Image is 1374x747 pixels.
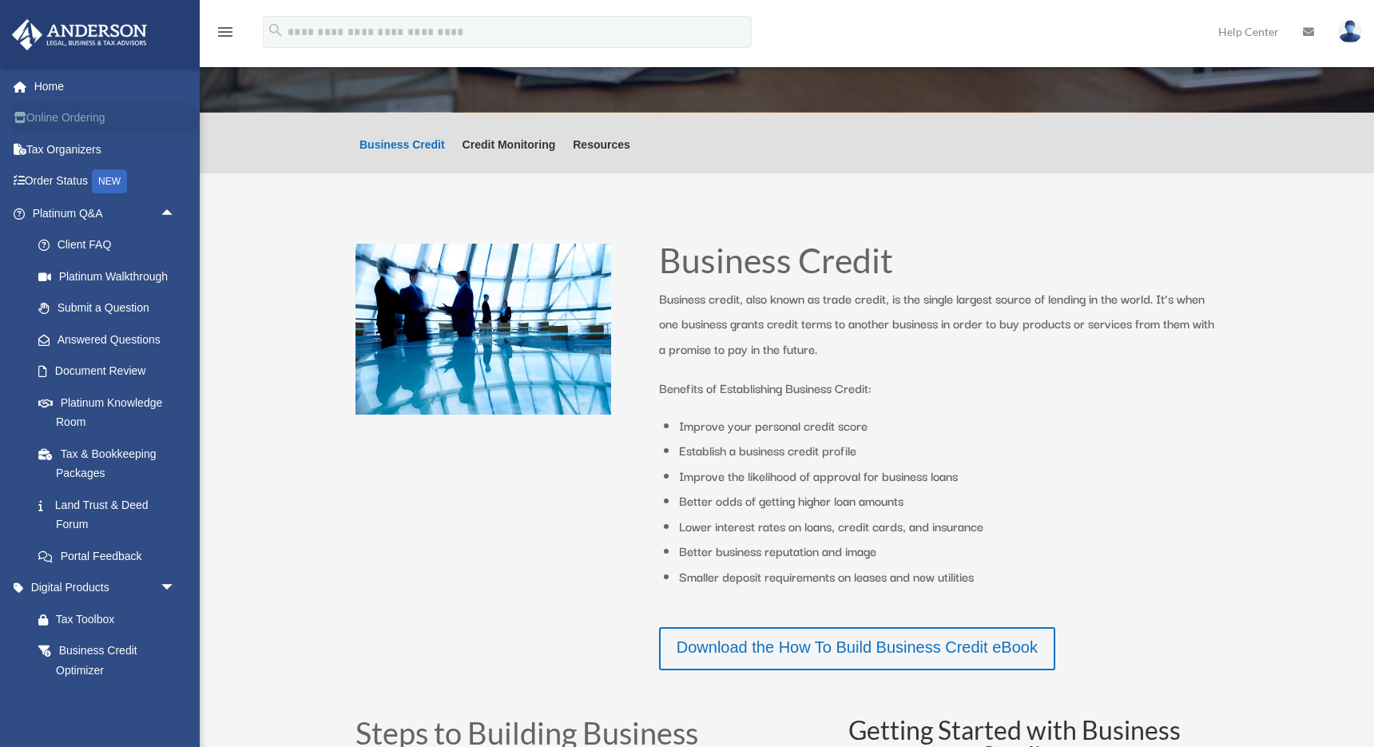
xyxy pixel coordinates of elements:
a: Answered Questions [22,324,200,356]
li: Smaller deposit requirements on leases and new utilities [679,564,1218,590]
a: Platinum Knowledge Room [22,387,200,438]
li: Better business reputation and image [679,538,1218,564]
a: Submit a Question [22,292,200,324]
a: Resources [573,139,630,173]
li: Improve the likelihood of approval for business loans [679,463,1218,489]
a: Online Ordering [11,102,200,134]
a: Virtual Bookkeeping [22,686,200,718]
i: menu [216,22,235,42]
li: Lower interest rates on loans, credit cards, and insurance [679,514,1218,539]
a: Business Credit [359,139,445,173]
img: User Pic [1338,20,1362,43]
li: Establish a business credit profile [679,438,1218,463]
a: Home [11,70,200,102]
a: Platinum Q&Aarrow_drop_up [11,197,200,229]
li: Better odds of getting higher loan amounts [679,488,1218,514]
p: Business credit, also known as trade credit, is the single largest source of lending in the world... [659,286,1218,376]
p: Benefits of Establishing Business Credit: [659,375,1218,401]
a: Order StatusNEW [11,165,200,198]
div: Virtual Bookkeeping [56,692,180,712]
span: arrow_drop_down [160,572,192,605]
h1: Business Credit [659,244,1218,286]
a: Tax Toolbox [22,603,200,635]
div: Business Credit Optimizer [56,641,172,680]
img: business people talking in office [355,244,611,415]
a: Tax & Bookkeeping Packages [22,438,200,489]
a: Portal Feedback [22,540,200,572]
a: Business Credit Optimizer [22,635,192,686]
li: Improve your personal credit score [679,413,1218,439]
div: NEW [92,169,127,193]
span: arrow_drop_up [160,197,192,230]
img: Anderson Advisors Platinum Portal [7,19,152,50]
a: Platinum Walkthrough [22,260,200,292]
a: Credit Monitoring [463,139,556,173]
a: Tax Organizers [11,133,200,165]
a: Download the How To Build Business Credit eBook [659,627,1055,670]
i: search [267,22,284,39]
a: Client FAQ [22,229,200,261]
div: Tax Toolbox [56,610,180,630]
a: menu [216,28,235,42]
a: Land Trust & Deed Forum [22,489,200,540]
a: Document Review [22,356,200,387]
a: Digital Productsarrow_drop_down [11,572,200,604]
